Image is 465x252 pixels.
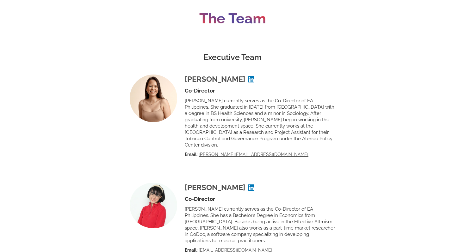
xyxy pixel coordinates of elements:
strong: Email: [185,152,197,157]
h1: The Team [199,12,266,26]
h4: Co-Director [185,195,215,203]
p: [PERSON_NAME] currently serves as the Co-Director of EA Philippines. She graduated in [DATE] from... [185,98,335,148]
p: [PERSON_NAME] currently serves as the Co-Director of EA Philippines. She has a Bachelor’s Degree ... [185,206,335,244]
h3: [PERSON_NAME] [185,183,245,192]
a: [PERSON_NAME][EMAIL_ADDRESS][DOMAIN_NAME] [199,151,308,158]
h1: Executive Team [130,52,335,62]
h4: Co-Director [185,87,215,94]
h3: [PERSON_NAME] [185,75,245,84]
